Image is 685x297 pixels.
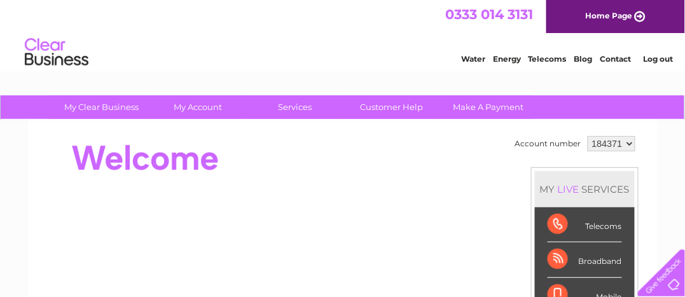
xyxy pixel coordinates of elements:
td: Account number [512,133,585,155]
a: Services [242,95,347,119]
div: Clear Business is a trading name of Verastar Limited (registered in [GEOGRAPHIC_DATA] No. 3667643... [43,7,644,62]
div: Broadband [548,242,622,277]
a: 0333 014 3131 [445,6,533,22]
a: Telecoms [529,54,567,64]
div: Telecoms [548,207,622,242]
a: Log out [643,54,673,64]
a: Make A Payment [436,95,541,119]
a: My Clear Business [49,95,154,119]
img: logo.png [24,33,89,72]
a: Customer Help [339,95,444,119]
a: Blog [574,54,593,64]
a: My Account [146,95,251,119]
div: MY SERVICES [535,171,635,207]
div: LIVE [555,183,582,195]
a: Water [461,54,485,64]
a: Contact [600,54,632,64]
a: Energy [493,54,521,64]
